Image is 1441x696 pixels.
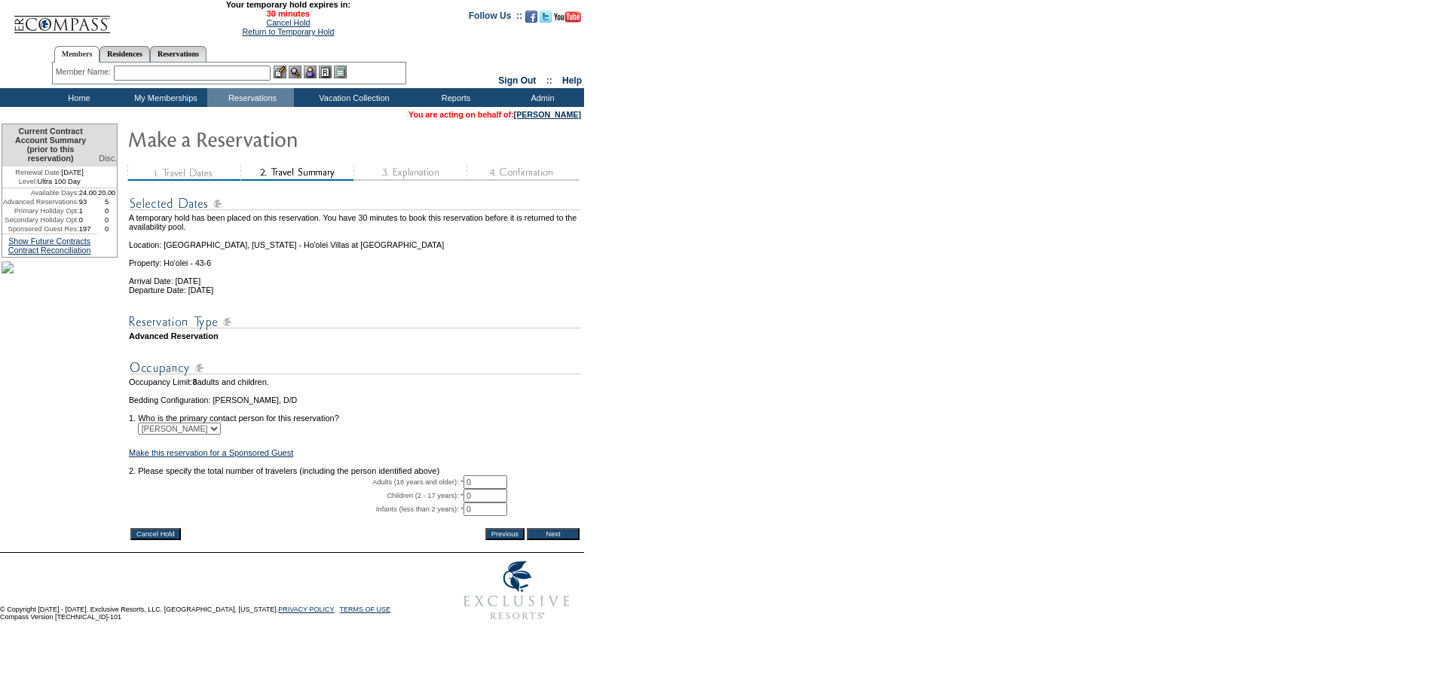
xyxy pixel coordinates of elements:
a: Reservations [150,46,207,62]
a: Help [562,75,582,86]
td: Current Contract Account Summary (prior to this reservation) [2,124,96,166]
td: 197 [79,224,97,234]
td: Advanced Reservation [129,331,581,340]
td: Reservations [207,88,294,107]
img: step2_state2.gif [240,165,353,181]
img: subTtlSelectedDates.gif [129,194,581,213]
img: step1_state3.gif [127,165,240,181]
td: Follow Us :: [469,9,522,27]
a: Cancel Hold [266,18,310,27]
a: Contract Reconciliation [8,246,91,255]
td: 0 [96,206,117,215]
td: Arrival Date: [DATE] [129,267,581,285]
input: Previous [485,528,525,540]
td: Adults (18 years and older): * [129,475,464,489]
td: Departure Date: [DATE] [129,285,581,295]
td: Ultra 100 Day [2,177,96,188]
img: Impersonate [304,66,317,78]
td: Occupancy Limit: adults and children. [129,377,581,386]
img: subTtlOccupancy.gif [129,359,581,377]
td: Available Days: [2,188,79,197]
td: Property: Ho'olei - 43-6 [129,249,581,267]
a: Show Future Contracts [8,237,90,246]
td: Children (2 - 17 years): * [129,489,464,502]
input: Cancel Hold [130,528,181,540]
img: Follow us on Twitter [540,11,552,23]
td: My Memberships [121,88,207,107]
span: :: [546,75,552,86]
img: step3_state1.gif [353,165,467,181]
img: Make Reservation [127,124,429,154]
td: 0 [96,224,117,234]
a: Follow us on Twitter [540,15,552,24]
td: Bedding Configuration: [PERSON_NAME], D/D [129,395,581,404]
span: 30 minutes [118,9,457,18]
a: Residences [99,46,150,62]
td: Reports [411,88,497,107]
a: Make this reservation for a Sponsored Guest [129,448,293,457]
td: 2. Please specify the total number of travelers (including the person identified above) [129,466,581,475]
td: Advanced Reservations: [2,197,79,206]
img: Reservations [319,66,332,78]
td: A temporary hold has been placed on this reservation. You have 30 minutes to book this reservatio... [129,213,581,231]
img: step4_state1.gif [467,165,580,181]
img: b_calculator.gif [334,66,347,78]
a: Members [54,46,100,63]
td: Home [34,88,121,107]
td: 93 [79,197,97,206]
a: [PERSON_NAME] [514,110,581,119]
div: Member Name: [56,66,114,78]
td: 5 [96,197,117,206]
img: Exclusive Resorts [449,553,584,628]
td: 20.00 [96,188,117,197]
span: Level: [19,177,38,186]
td: Primary Holiday Opt: [2,206,79,215]
td: 0 [79,215,97,224]
a: PRIVACY POLICY [278,606,334,613]
td: 0 [96,215,117,224]
td: Location: [GEOGRAPHIC_DATA], [US_STATE] - Ho'olei Villas at [GEOGRAPHIC_DATA] [129,231,581,249]
img: Subscribe to our YouTube Channel [554,11,581,23]
span: Renewal Date: [15,168,61,177]
a: Sign Out [498,75,536,86]
td: 1 [79,206,97,215]
td: Infants (less than 2 years): * [129,502,464,516]
td: Vacation Collection [294,88,411,107]
input: Next [527,528,580,540]
span: 8 [192,377,197,386]
a: Become our fan on Facebook [525,15,537,24]
td: 1. Who is the primary contact person for this reservation? [129,404,581,423]
span: Disc. [99,154,117,163]
img: Become our fan on Facebook [525,11,537,23]
a: Return to Temporary Hold [243,27,335,36]
td: Secondary Holiday Opt: [2,215,79,224]
img: b_edit.gif [274,66,286,78]
img: View [289,66,301,78]
img: Compass Home [13,3,111,34]
td: Sponsored Guest Res: [2,224,79,234]
span: You are acting on behalf of: [408,110,581,119]
a: TERMS OF USE [340,606,391,613]
img: subTtlResType.gif [129,313,581,331]
a: Subscribe to our YouTube Channel [554,15,581,24]
td: 24.00 [79,188,97,197]
td: [DATE] [2,166,96,177]
td: Admin [497,88,584,107]
img: Shot-11-010.jpg [2,261,14,273]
